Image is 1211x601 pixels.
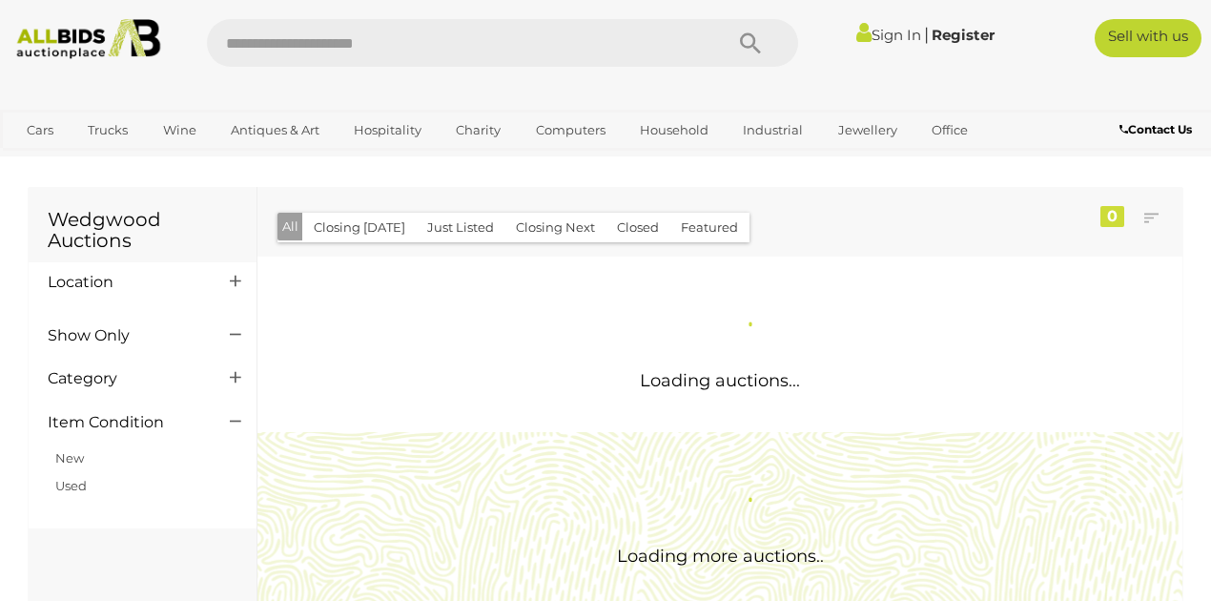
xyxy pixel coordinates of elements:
a: Sell with us [1095,19,1201,57]
button: Featured [669,213,749,242]
a: [GEOGRAPHIC_DATA] [88,146,248,177]
h4: Category [48,370,201,387]
span: Loading more auctions.. [617,546,824,567]
a: Industrial [730,114,815,146]
a: Contact Us [1119,119,1197,140]
a: Wine [151,114,209,146]
h4: Location [48,274,201,291]
div: 0 [1100,206,1124,227]
h4: Show Only [48,327,201,344]
a: Used [55,478,87,493]
a: Sports [14,146,78,177]
a: Register [932,26,995,44]
button: Closing Next [504,213,606,242]
a: Household [627,114,721,146]
b: Contact Us [1119,122,1192,136]
img: Allbids.com.au [9,19,169,59]
a: Sign In [856,26,921,44]
h1: Wedgwood Auctions [48,209,237,251]
a: Hospitality [341,114,434,146]
button: Search [703,19,798,67]
a: Antiques & Art [218,114,332,146]
button: Just Listed [416,213,505,242]
span: Loading auctions... [640,370,800,391]
button: Closed [605,213,670,242]
a: Charity [443,114,513,146]
button: All [277,213,303,240]
a: Jewellery [826,114,910,146]
h4: Item Condition [48,414,201,431]
a: Computers [523,114,618,146]
a: Office [919,114,980,146]
a: New [55,450,84,466]
a: Cars [14,114,66,146]
span: | [924,24,929,45]
button: Closing [DATE] [302,213,417,242]
a: Trucks [75,114,140,146]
